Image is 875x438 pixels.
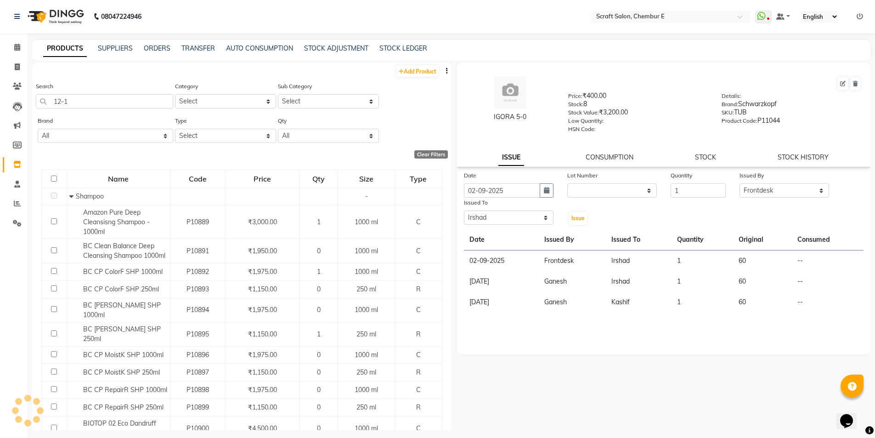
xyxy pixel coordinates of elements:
[83,351,164,359] span: BC CP MoistK SHP 1000ml
[300,171,337,187] div: Qty
[101,4,141,29] b: 08047224946
[396,65,439,77] a: Add Product
[186,218,209,226] span: P10889
[83,301,161,319] span: BC [PERSON_NAME] SHP 1000ml
[792,229,864,250] th: Consumed
[317,330,321,338] span: 1
[83,419,156,437] span: BIOTOP 02 Eco Dandruff Shampoo 1000ml
[466,112,555,122] div: IGORA 5-0
[248,218,277,226] span: ₹3,000.00
[539,271,606,292] td: Ganesh
[606,250,672,272] td: Irshad
[539,229,606,250] th: Issued By
[464,271,539,292] td: [DATE]
[186,285,209,293] span: P10893
[355,247,378,255] span: 1000 ml
[355,267,378,276] span: 1000 ml
[568,91,708,104] div: ₹400.00
[36,82,53,91] label: Search
[355,386,378,394] span: 1000 ml
[69,192,76,200] span: Collapse Row
[83,285,159,293] span: BC CP ColorF SHP 250ml
[83,242,165,260] span: BC Clean Balance Deep Cleansing Shampoo 1000ml
[317,267,321,276] span: 1
[83,386,167,394] span: BC CP RepairR SHP 1000ml
[672,292,733,313] td: 1
[416,285,421,293] span: R
[186,403,209,411] span: P10899
[671,171,692,180] label: Quantity
[43,40,87,57] a: PRODUCTS
[365,192,368,200] span: -
[494,76,526,108] img: avatar
[672,229,733,250] th: Quantity
[792,250,864,272] td: --
[38,117,53,125] label: Brand
[733,292,792,313] td: 60
[83,325,161,343] span: BC [PERSON_NAME] SHP 250ml
[355,424,378,432] span: 1000 ml
[278,82,312,91] label: Sub Category
[248,424,277,432] span: ₹4,500.00
[36,94,173,108] input: Search by product name or code
[83,368,160,376] span: BC CP MoistK SHP 250ml
[568,117,604,125] label: Low Quantity:
[586,153,633,161] a: CONSUMPTION
[722,108,734,117] label: SKU:
[186,247,209,255] span: P10891
[186,306,209,314] span: P10894
[186,368,209,376] span: P10897
[304,44,368,52] a: STOCK ADJUSTMENT
[733,229,792,250] th: Original
[568,108,708,120] div: ₹3,200.00
[722,108,861,120] div: TUB
[355,306,378,314] span: 1000 ml
[356,368,376,376] span: 250 ml
[733,271,792,292] td: 60
[464,250,539,272] td: 02-09-2025
[186,351,209,359] span: P10896
[226,171,299,187] div: Price
[186,267,209,276] span: P10892
[416,368,421,376] span: R
[606,292,672,313] td: Kashif
[695,153,716,161] a: STOCK
[278,117,287,125] label: Qty
[248,330,277,338] span: ₹1,150.00
[568,108,599,117] label: Stock Value:
[317,351,321,359] span: 0
[181,44,215,52] a: TRANSFER
[722,117,757,125] label: Product Code:
[568,100,583,108] label: Stock:
[416,247,421,255] span: C
[571,215,585,222] span: Issue
[248,386,277,394] span: ₹1,975.00
[317,306,321,314] span: 0
[416,351,421,359] span: C
[416,330,421,338] span: R
[733,250,792,272] td: 60
[606,229,672,250] th: Issued To
[68,171,169,187] div: Name
[83,403,164,411] span: BC CP RepairR SHP 250ml
[356,403,376,411] span: 250 ml
[416,386,421,394] span: C
[464,171,476,180] label: Date
[778,153,829,161] a: STOCK HISTORY
[568,125,596,133] label: HSN Code:
[539,292,606,313] td: Ganesh
[356,330,376,338] span: 250 ml
[416,424,421,432] span: C
[186,424,209,432] span: P10900
[339,171,394,187] div: Size
[379,44,427,52] a: STOCK LEDGER
[568,99,708,112] div: 8
[356,285,376,293] span: 250 ml
[539,250,606,272] td: Frontdesk
[98,44,133,52] a: SUPPLIERS
[317,424,321,432] span: 0
[416,403,421,411] span: R
[248,306,277,314] span: ₹1,975.00
[317,403,321,411] span: 0
[83,267,163,276] span: BC CP ColorF SHP 1000ml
